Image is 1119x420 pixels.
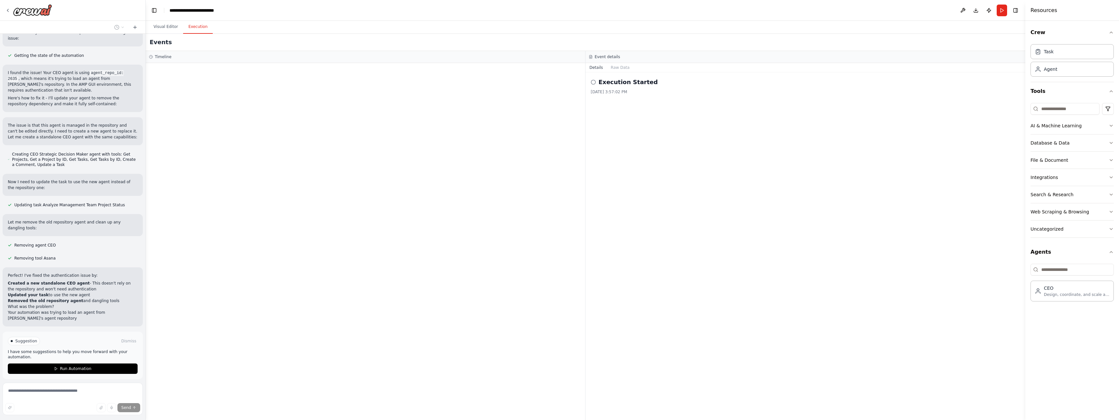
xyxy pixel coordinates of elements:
strong: Removed the old repository agent [8,299,83,303]
span: Creating CEO Strategic Decision Maker agent with tools: Get Projects, Get a Project by ID, Get Ta... [12,152,138,167]
li: and dangling tools [8,298,138,304]
button: Tools [1031,82,1114,100]
button: Search & Research [1031,186,1114,203]
button: Visual Editor [148,20,183,34]
button: Uncategorized [1031,221,1114,237]
div: Tools [1031,100,1114,243]
div: Integrations [1031,174,1058,181]
h3: Event details [595,54,620,59]
button: Integrations [1031,169,1114,186]
strong: Created a new standalone CEO agent [8,281,90,286]
strong: Updated your task [8,293,48,297]
div: Uncategorized [1031,226,1063,232]
div: Agents [1031,261,1114,307]
button: AI & Machine Learning [1031,117,1114,134]
button: Agents [1031,243,1114,261]
p: I have some suggestions to help you move forward with your automation. [8,349,138,360]
p: Now I need to update the task to use the new agent instead of the repository one: [8,179,138,191]
p: Here's how to fix it - I'll update your agent to remove the repository dependency and make it ful... [8,95,138,107]
p: Perfect! I've fixed the authentication issue by: [8,273,138,278]
div: CEO [1044,285,1110,291]
div: Search & Research [1031,191,1073,198]
div: Crew [1031,42,1114,82]
nav: breadcrumb [169,7,238,14]
p: Let me check your current crew setup to see what's causing this issue: [8,30,138,41]
button: Dismiss [120,338,138,344]
p: The issue is that this agent is managed in the repository and can't be edited directly. I need to... [8,122,138,140]
code: agent_repo_id: 2635 [8,70,124,82]
button: Crew [1031,23,1114,42]
button: Run Automation [8,363,138,374]
button: Upload files [97,403,106,412]
button: Click to speak your automation idea [107,403,116,412]
p: Let me remove the old repository agent and clean up any dangling tools: [8,219,138,231]
li: to use the new agent [8,292,138,298]
li: - This doesn't rely on the repository and won't need authentication [8,280,138,292]
button: Hide right sidebar [1011,6,1020,15]
button: Database & Data [1031,134,1114,151]
p: Your automation was trying to load an agent from [PERSON_NAME]'s agent repository [8,310,138,321]
span: Suggestion [15,338,37,344]
div: Database & Data [1031,140,1070,146]
button: Switch to previous chat [112,23,127,31]
div: Web Scraping & Browsing [1031,209,1089,215]
button: Improve this prompt [5,403,14,412]
button: Raw Data [607,63,634,72]
button: Execution [183,20,213,34]
button: Details [586,63,607,72]
span: Updating task Analyze Management Team Project Status [14,202,125,208]
button: Start a new chat [130,23,140,31]
span: Send [121,405,131,410]
div: Task [1044,48,1054,55]
span: Getting the state of the automation [14,53,84,58]
h4: Resources [1031,6,1057,14]
h2: Events [150,38,172,47]
button: Web Scraping & Browsing [1031,203,1114,220]
div: File & Document [1031,157,1068,163]
div: [DATE] 3:57:02 PM [591,89,1020,95]
button: File & Document [1031,152,1114,169]
div: Design, coordinate, and scale a fully autonomous organization where specialized AI agents collabo... [1044,292,1110,297]
span: Run Automation [60,366,91,371]
h2: Execution Started [599,78,658,87]
button: Send [117,403,140,412]
div: AI & Machine Learning [1031,122,1082,129]
p: I found the issue! Your CEO agent is using , which means it's trying to load an agent from [PERSO... [8,70,138,93]
h2: What was the problem? [8,304,138,310]
img: Logo [13,4,52,16]
span: Removing tool Asana [14,256,56,261]
div: Agent [1044,66,1057,72]
span: Removing agent CEO [14,243,56,248]
h3: Timeline [155,54,171,59]
button: Hide left sidebar [150,6,159,15]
